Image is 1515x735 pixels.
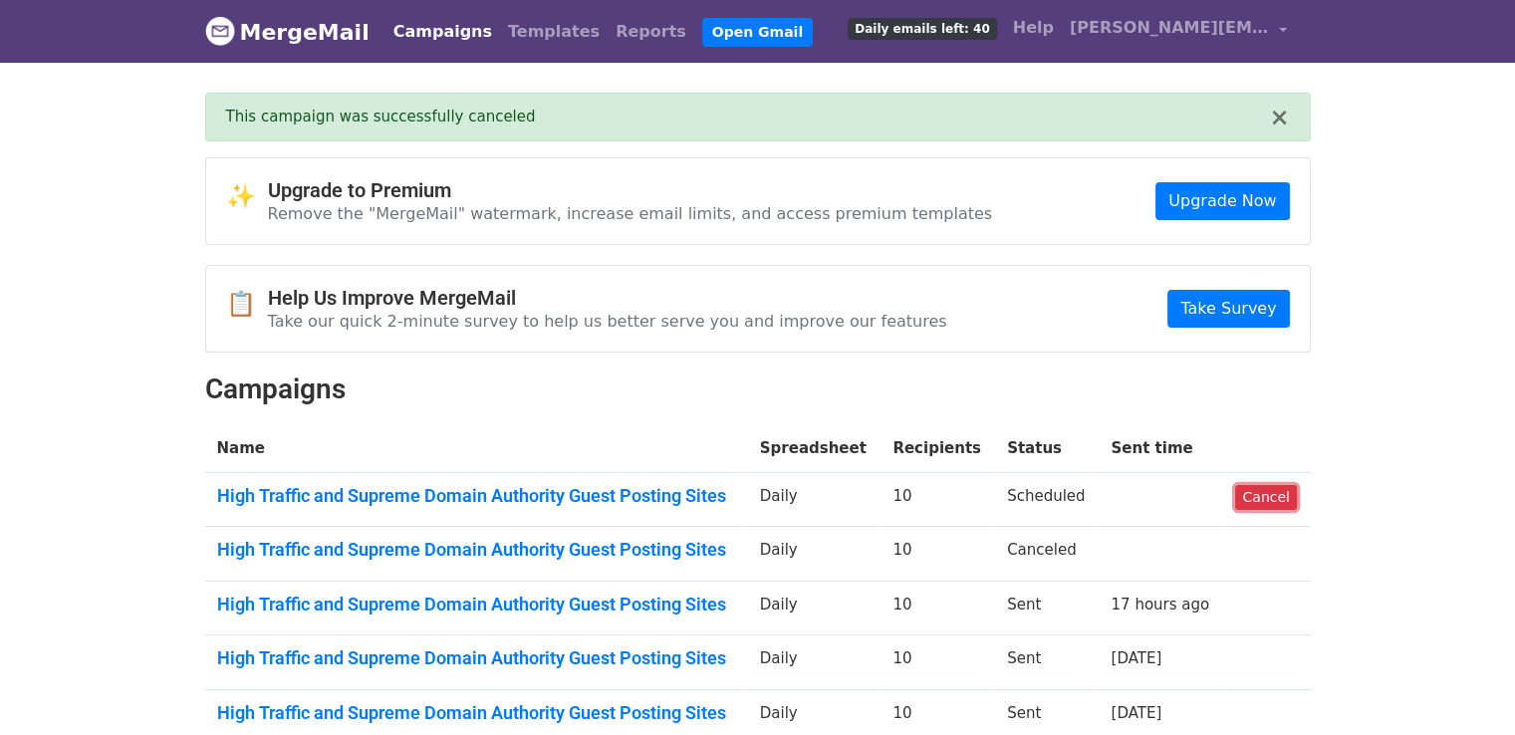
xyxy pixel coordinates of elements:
a: High Traffic and Supreme Domain Authority Guest Posting Sites [217,485,736,507]
h4: Help Us Improve MergeMail [268,286,947,310]
span: Daily emails left: 40 [848,18,996,40]
a: Open Gmail [702,18,813,47]
a: Take Survey [1167,290,1289,328]
td: 10 [881,635,995,690]
a: Daily emails left: 40 [840,8,1004,48]
span: [PERSON_NAME][EMAIL_ADDRESS][DOMAIN_NAME] [1070,16,1269,40]
td: Scheduled [995,472,1099,527]
td: Daily [748,527,882,582]
td: 10 [881,472,995,527]
a: High Traffic and Supreme Domain Authority Guest Posting Sites [217,702,736,724]
td: Daily [748,581,882,635]
th: Recipients [881,425,995,472]
a: High Traffic and Supreme Domain Authority Guest Posting Sites [217,539,736,561]
a: MergeMail [205,11,370,53]
a: Reports [608,12,694,52]
span: ✨ [226,182,268,211]
img: MergeMail logo [205,16,235,46]
div: This campaign was successfully canceled [226,106,1270,128]
a: [DATE] [1111,649,1161,667]
a: 17 hours ago [1111,596,1209,613]
h4: Upgrade to Premium [268,178,993,202]
th: Spreadsheet [748,425,882,472]
td: Sent [995,581,1099,635]
td: Canceled [995,527,1099,582]
h2: Campaigns [205,372,1311,406]
button: × [1269,106,1289,129]
a: [PERSON_NAME][EMAIL_ADDRESS][DOMAIN_NAME] [1062,8,1295,55]
th: Name [205,425,748,472]
td: Daily [748,472,882,527]
p: Take our quick 2-minute survey to help us better serve you and improve our features [268,311,947,332]
td: Sent [995,635,1099,690]
a: Upgrade Now [1155,182,1289,220]
td: Daily [748,635,882,690]
a: Help [1005,8,1062,48]
a: Templates [500,12,608,52]
td: 10 [881,581,995,635]
p: Remove the "MergeMail" watermark, increase email limits, and access premium templates [268,203,993,224]
th: Sent time [1099,425,1223,472]
a: [DATE] [1111,704,1161,722]
a: Cancel [1235,485,1296,510]
a: High Traffic and Supreme Domain Authority Guest Posting Sites [217,647,736,669]
span: 📋 [226,290,268,319]
th: Status [995,425,1099,472]
a: Campaigns [385,12,500,52]
a: High Traffic and Supreme Domain Authority Guest Posting Sites [217,594,736,615]
td: 10 [881,527,995,582]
